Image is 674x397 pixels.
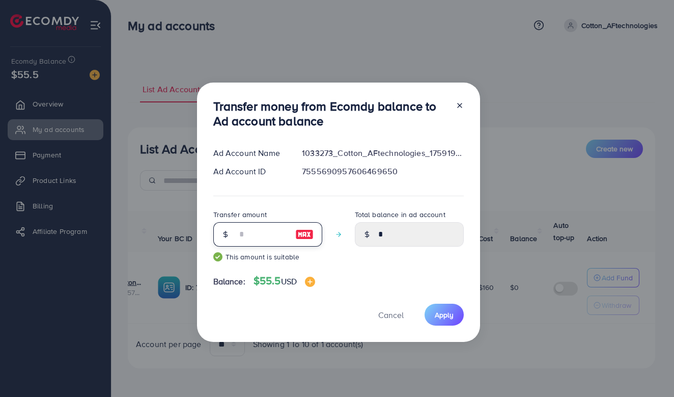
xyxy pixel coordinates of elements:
iframe: Chat [631,351,666,389]
button: Cancel [366,304,416,326]
div: 7555690957606469650 [294,166,471,177]
div: 1033273_Cotton_AFtechnologies_1759196451869 [294,147,471,159]
h3: Transfer money from Ecomdy balance to Ad account balance [213,99,447,128]
label: Transfer amount [213,209,267,220]
span: USD [281,276,297,287]
span: Cancel [378,309,404,321]
img: image [295,228,314,241]
img: image [305,277,315,287]
small: This amount is suitable [213,252,322,262]
label: Total balance in ad account [355,209,445,220]
img: guide [213,252,222,261]
div: Ad Account Name [205,147,294,159]
h4: $55.5 [254,275,315,287]
button: Apply [425,304,464,326]
div: Ad Account ID [205,166,294,177]
span: Apply [435,310,454,320]
span: Balance: [213,276,245,287]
